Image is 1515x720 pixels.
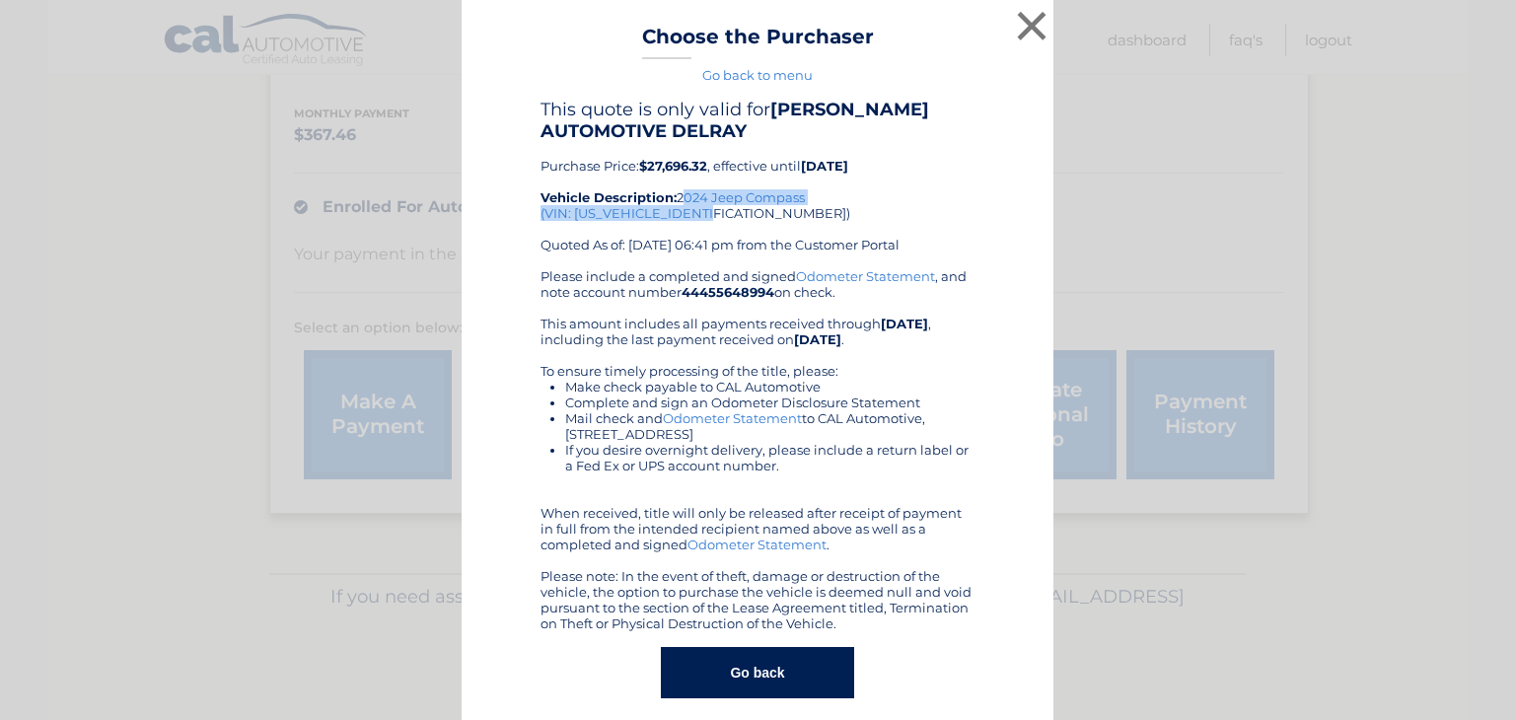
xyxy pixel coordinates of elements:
b: [PERSON_NAME] AUTOMOTIVE DELRAY [541,99,929,142]
a: Go back to menu [702,67,813,83]
b: [DATE] [881,316,928,331]
div: Please include a completed and signed , and note account number on check. This amount includes al... [541,268,974,631]
b: [DATE] [801,158,848,174]
a: Odometer Statement [663,410,802,426]
b: [DATE] [794,331,841,347]
h3: Choose the Purchaser [642,25,874,59]
li: Mail check and to CAL Automotive, [STREET_ADDRESS] [565,410,974,442]
button: × [1012,6,1051,45]
h4: This quote is only valid for [541,99,974,142]
li: If you desire overnight delivery, please include a return label or a Fed Ex or UPS account number. [565,442,974,473]
div: Purchase Price: , effective until 2024 Jeep Compass (VIN: [US_VEHICLE_IDENTIFICATION_NUMBER]) Quo... [541,99,974,268]
b: $27,696.32 [639,158,707,174]
li: Complete and sign an Odometer Disclosure Statement [565,395,974,410]
b: 44455648994 [682,284,774,300]
button: Go back [661,647,853,698]
a: Odometer Statement [796,268,935,284]
li: Make check payable to CAL Automotive [565,379,974,395]
strong: Vehicle Description: [541,189,677,205]
a: Odometer Statement [687,537,827,552]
